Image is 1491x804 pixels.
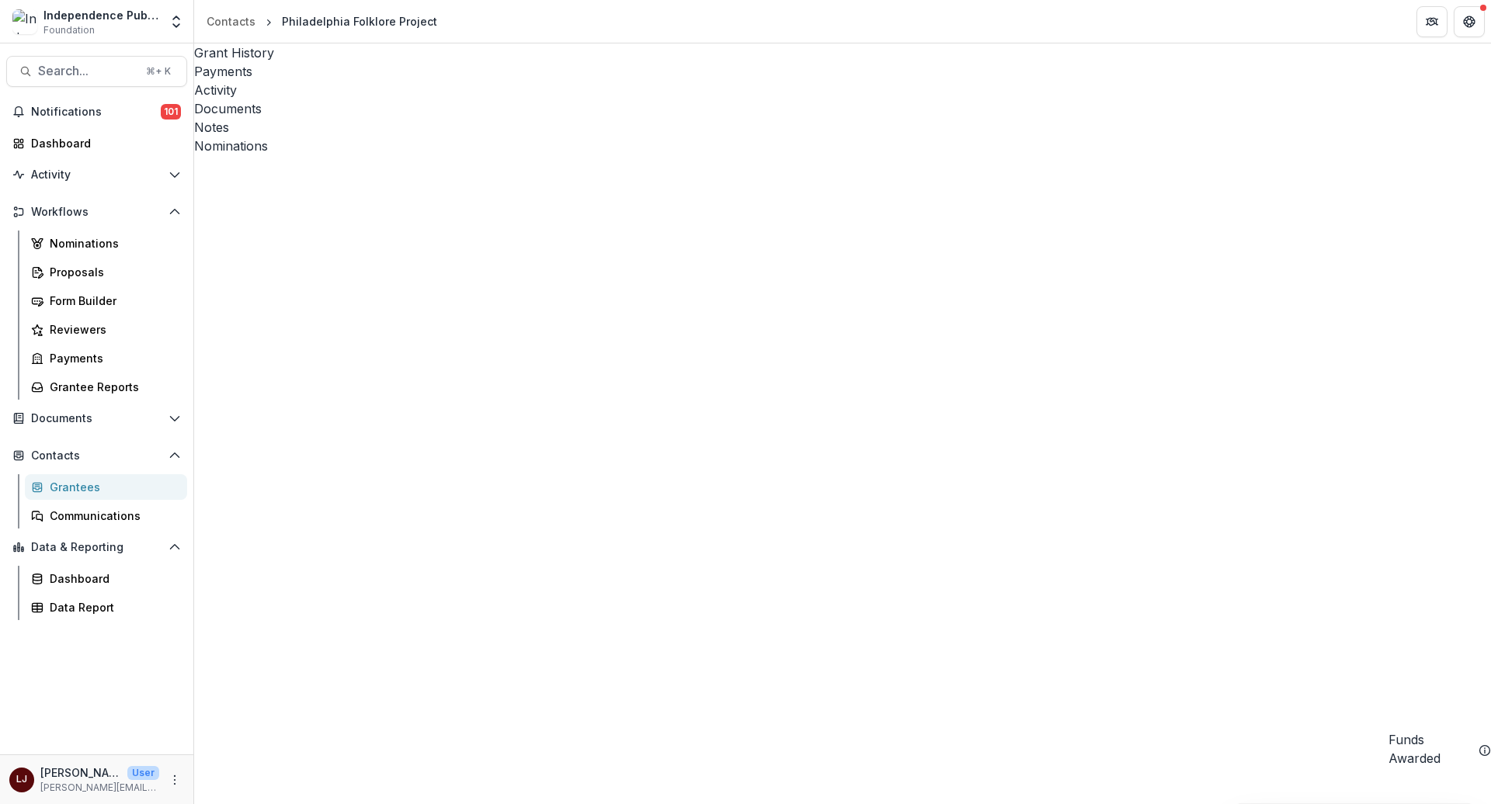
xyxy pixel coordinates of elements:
div: Contacts [207,13,255,29]
button: Open Activity [6,162,187,187]
span: Data & Reporting [31,541,162,554]
span: Documents [31,412,162,425]
h2: Funds Awarded [1388,730,1472,768]
a: Grantees [25,474,187,500]
a: Payments [25,345,187,371]
div: Independence Public Media Foundation [43,7,159,23]
p: [PERSON_NAME] [40,764,121,781]
div: Lorraine Jabouin [16,775,27,785]
span: Notifications [31,106,161,119]
a: Notes [194,118,1491,137]
div: Dashboard [31,135,175,151]
div: Philadelphia Folklore Project [282,13,437,29]
a: Payments [194,62,1491,81]
a: Nominations [25,230,187,256]
div: Payments [50,350,175,366]
button: Notifications101 [6,99,187,124]
a: Grant History [194,43,1491,62]
span: Search... [38,64,137,78]
a: Grantee Reports [25,374,187,400]
div: Grantees [50,479,175,495]
nav: breadcrumb [200,10,443,33]
div: Proposals [50,264,175,280]
div: Communications [50,508,175,524]
a: Data Report [25,594,187,620]
div: Nominations [50,235,175,251]
a: Activity [194,81,1491,99]
a: Proposals [25,259,187,285]
span: 101 [161,104,181,120]
img: Independence Public Media Foundation [12,9,37,34]
span: Contacts [31,449,162,463]
a: Nominations [194,137,1491,155]
button: Open Data & Reporting [6,535,187,560]
button: More [165,771,184,789]
button: Partners [1416,6,1448,37]
button: Open entity switcher [165,6,187,37]
a: Dashboard [6,130,187,156]
div: Form Builder [50,293,175,309]
div: Grantee Reports [50,379,175,395]
a: Documents [194,99,1491,118]
span: Workflows [31,206,162,219]
button: Open Documents [6,406,187,431]
div: Dashboard [50,570,175,587]
button: Open Contacts [6,443,187,468]
a: Dashboard [25,566,187,591]
button: Open Workflows [6,199,187,224]
a: Communications [25,503,187,528]
div: Reviewers [50,321,175,338]
span: Activity [31,168,162,182]
a: Form Builder [25,288,187,314]
div: ⌘ + K [143,63,174,80]
a: Reviewers [25,317,187,342]
button: Get Help [1454,6,1485,37]
div: Data Report [50,599,175,615]
a: Contacts [200,10,262,33]
p: User [127,766,159,780]
p: [PERSON_NAME][EMAIL_ADDRESS][DOMAIN_NAME] [40,781,159,795]
button: Search... [6,56,187,87]
span: Foundation [43,23,95,37]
